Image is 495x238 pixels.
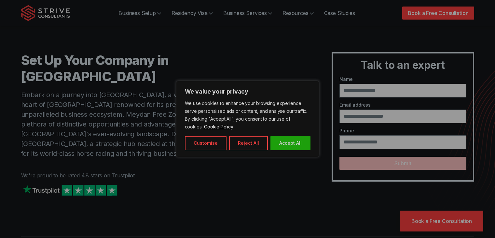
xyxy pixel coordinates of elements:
[185,88,310,96] p: We value your privacy
[270,136,310,150] button: Accept All
[176,81,319,157] div: We value your privacy
[229,136,268,150] button: Reject All
[185,136,227,150] button: Customise
[185,99,310,131] p: We use cookies to enhance your browsing experience, serve personalised ads or content, and analys...
[204,124,234,130] a: Cookie Policy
